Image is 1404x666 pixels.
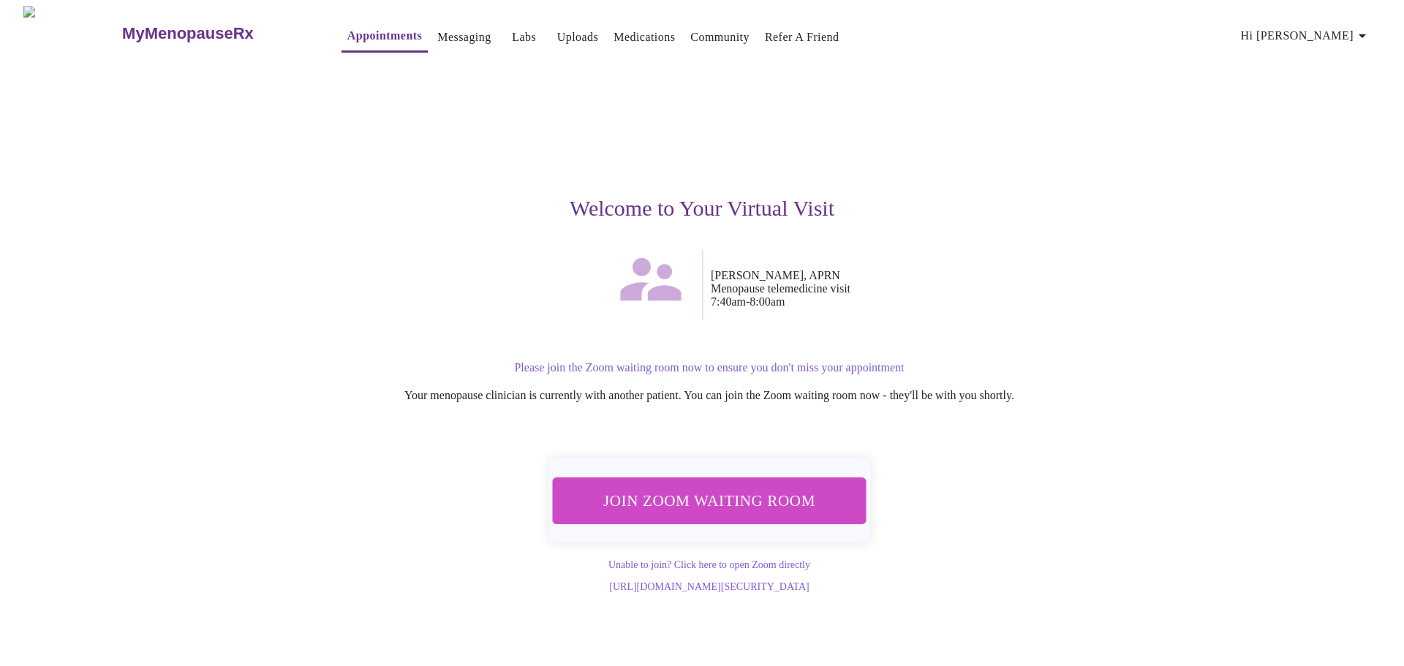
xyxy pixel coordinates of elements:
button: Messaging [431,23,497,52]
a: Appointments [347,26,422,46]
h3: Welcome to Your Virtual Visit [252,196,1152,221]
h3: MyMenopauseRx [122,24,254,43]
a: Community [690,27,750,48]
p: Your menopause clinician is currently with another patient. You can join the Zoom waiting room no... [266,389,1152,402]
button: Uploads [551,23,605,52]
span: Join Zoom Waiting Room [572,487,847,514]
button: Appointments [341,21,428,53]
span: Hi [PERSON_NAME] [1241,26,1371,46]
button: Hi [PERSON_NAME] [1235,21,1377,50]
a: Refer a Friend [765,27,839,48]
a: MyMenopauseRx [121,8,312,59]
button: Community [684,23,755,52]
button: Join Zoom Waiting Room [553,477,867,523]
img: MyMenopauseRx Logo [23,6,121,61]
a: Unable to join? Click here to open Zoom directly [608,559,810,570]
p: [PERSON_NAME], APRN Menopause telemedicine visit 7:40am - 8:00am [711,269,1152,309]
a: Medications [614,27,675,48]
button: Medications [608,23,681,52]
p: Please join the Zoom waiting room now to ensure you don't miss your appointment [266,361,1152,374]
button: Refer a Friend [759,23,845,52]
a: Labs [512,27,536,48]
button: Labs [501,23,548,52]
a: Messaging [437,27,491,48]
a: [URL][DOMAIN_NAME][SECURITY_DATA] [609,581,809,592]
a: Uploads [557,27,599,48]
